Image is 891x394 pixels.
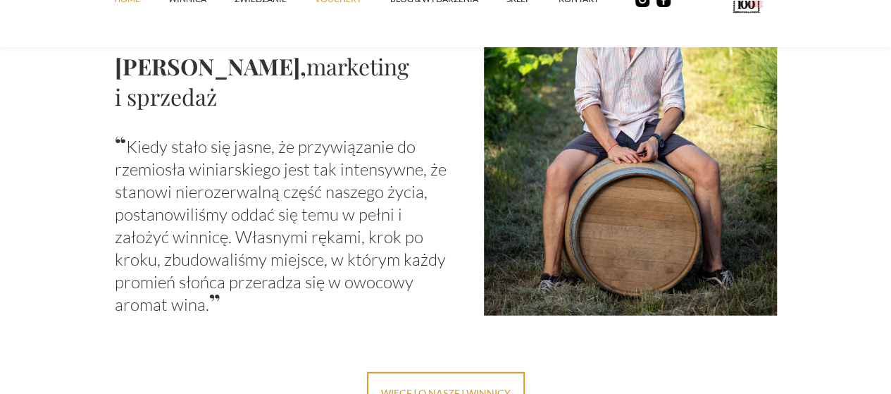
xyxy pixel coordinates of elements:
h2: marketing i sprzedaż [115,51,456,111]
strong: “ [115,128,126,159]
strong: ” [209,286,220,316]
p: Kiedy stało się jasne, że przywiązanie do rzemiosła winiarskiego jest tak intensywne, że stanowi ... [115,133,456,316]
strong: [PERSON_NAME], [115,51,306,81]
